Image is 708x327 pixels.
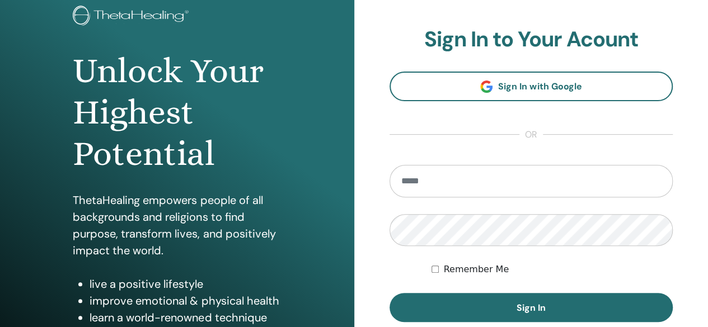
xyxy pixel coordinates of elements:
h1: Unlock Your Highest Potential [73,50,281,175]
li: improve emotional & physical health [90,292,281,309]
button: Sign In [390,293,673,322]
span: or [519,128,543,141]
h2: Sign In to Your Acount [390,27,673,53]
p: ThetaHealing empowers people of all backgrounds and religions to find purpose, transform lives, a... [73,192,281,259]
li: learn a world-renowned technique [90,309,281,326]
div: Keep me authenticated indefinitely or until I manually logout [432,263,673,276]
a: Sign In with Google [390,72,673,101]
span: Sign In with Google [498,80,582,92]
li: live a positive lifestyle [90,276,281,292]
span: Sign In [517,302,546,314]
label: Remember Me [443,263,509,276]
